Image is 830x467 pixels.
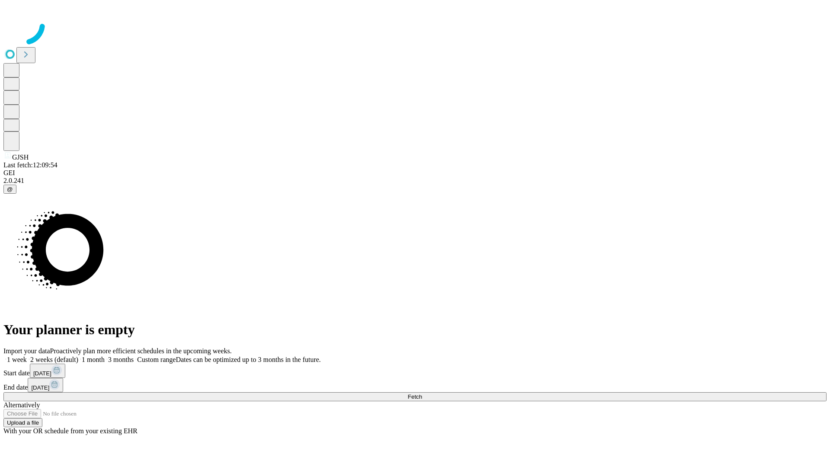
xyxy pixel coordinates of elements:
[3,427,137,435] span: With your OR schedule from your existing EHR
[3,347,50,355] span: Import your data
[3,161,57,169] span: Last fetch: 12:09:54
[137,356,176,363] span: Custom range
[30,356,78,363] span: 2 weeks (default)
[3,185,16,194] button: @
[82,356,105,363] span: 1 month
[408,393,422,400] span: Fetch
[3,392,827,401] button: Fetch
[3,169,827,177] div: GEI
[3,418,42,427] button: Upload a file
[7,356,27,363] span: 1 week
[12,154,29,161] span: GJSH
[3,378,827,392] div: End date
[3,322,827,338] h1: Your planner is empty
[3,177,827,185] div: 2.0.241
[33,370,51,377] span: [DATE]
[31,384,49,391] span: [DATE]
[50,347,232,355] span: Proactively plan more efficient schedules in the upcoming weeks.
[3,401,40,409] span: Alternatively
[108,356,134,363] span: 3 months
[3,364,827,378] div: Start date
[28,378,63,392] button: [DATE]
[30,364,65,378] button: [DATE]
[7,186,13,192] span: @
[176,356,321,363] span: Dates can be optimized up to 3 months in the future.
